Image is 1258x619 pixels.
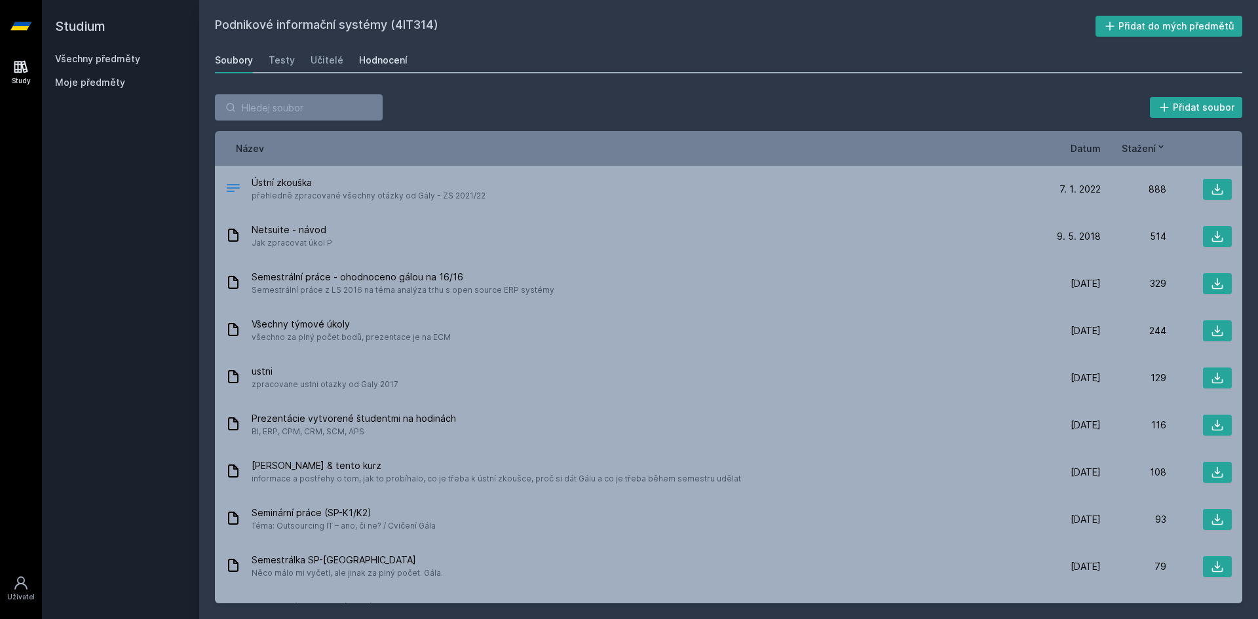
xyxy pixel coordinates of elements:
div: Testy [269,54,295,67]
span: Podnikové informační systémy [252,601,385,614]
input: Hledej soubor [215,94,383,121]
span: [PERSON_NAME] & tento kurz [252,459,741,472]
div: 329 [1101,277,1166,290]
span: Moje předměty [55,76,125,89]
span: Netsuite - návod [252,223,332,236]
div: 93 [1101,513,1166,526]
div: .DOCX [225,180,241,199]
span: Seminární práce (SP-K1/K2) [252,506,436,519]
span: [DATE] [1071,513,1101,526]
a: Uživatel [3,569,39,609]
span: Prezentácie vytvorené študentmi na hodinách [252,412,456,425]
span: 7. 1. 2022 [1059,183,1101,196]
span: [DATE] [1071,371,1101,385]
span: Semestrální práce - ohodnoceno gálou na 16/16 [252,271,554,284]
div: 244 [1101,324,1166,337]
button: Stažení [1122,141,1166,155]
span: Ústní zkouška [252,176,486,189]
div: 108 [1101,466,1166,479]
span: přehledně zpracované všechny otázky od Gály - ZS 2021/22 [252,189,486,202]
a: Učitelé [311,47,343,73]
button: Přidat do mých předmětů [1096,16,1243,37]
span: Semestrálka SP-[GEOGRAPHIC_DATA] [252,553,443,567]
span: BI, ERP, CPM, CRM, SCM, APS [252,425,456,438]
div: Study [12,76,31,86]
div: 888 [1101,183,1166,196]
span: všechno za plný počet bodů, prezentace je na ECM [252,331,451,344]
span: [DATE] [1071,419,1101,432]
a: Soubory [215,47,253,73]
a: Všechny předměty [55,53,140,64]
span: Téma: Outsourcing IT – ano, či ne? / Cvičení Gála [252,519,436,533]
span: Jak zpracovat úkol P [252,236,332,250]
span: zpracovane ustni otazky od Galy 2017 [252,378,398,391]
span: ustni [252,365,398,378]
a: Study [3,52,39,92]
div: 514 [1101,230,1166,243]
div: Učitelé [311,54,343,67]
div: 116 [1101,419,1166,432]
span: informace a postřehy o tom, jak to probíhalo, co je třeba k ústní zkoušce, proč si dát Gálu a co ... [252,472,741,485]
span: [DATE] [1071,560,1101,573]
div: 129 [1101,371,1166,385]
span: Všechny týmové úkoly [252,318,451,331]
div: Soubory [215,54,253,67]
span: 9. 5. 2018 [1057,230,1101,243]
div: 79 [1101,560,1166,573]
div: Uživatel [7,592,35,602]
h2: Podnikové informační systémy (4IT314) [215,16,1096,37]
a: Testy [269,47,295,73]
button: Název [236,141,264,155]
button: Přidat soubor [1150,97,1243,118]
span: Semestrální práce z LS 2016 na téma analýza trhu s open source ERP systémy [252,284,554,297]
span: Stažení [1122,141,1156,155]
span: [DATE] [1071,324,1101,337]
span: [DATE] [1071,466,1101,479]
a: Hodnocení [359,47,408,73]
span: [DATE] [1071,277,1101,290]
button: Datum [1071,141,1101,155]
div: Hodnocení [359,54,408,67]
span: Něco málo mi vyčetl, ale jinak za plný počet. Gála. [252,567,443,580]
